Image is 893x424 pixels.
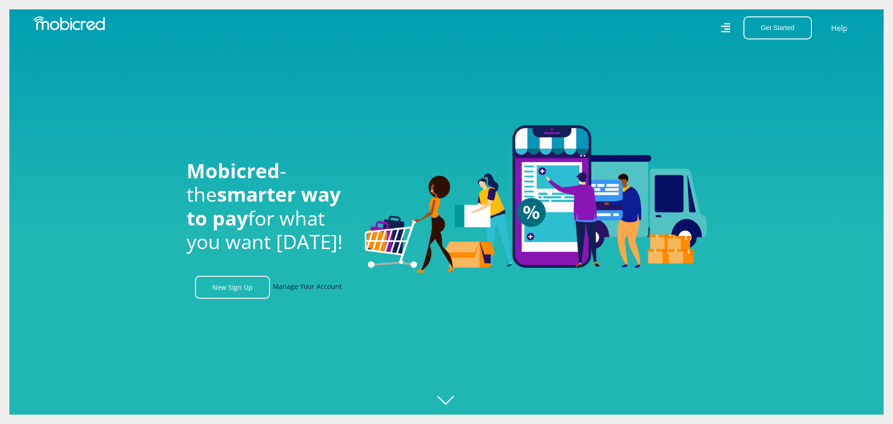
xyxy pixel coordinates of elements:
[195,276,270,299] a: New Sign Up
[273,276,342,299] a: Manage Your Account
[187,157,280,184] span: Mobicred
[365,125,707,273] img: Welcome to Mobicred
[743,16,812,39] button: Get Started
[34,16,105,30] img: Mobicred
[187,181,341,231] span: smarter way to pay
[831,22,848,34] a: Help
[187,159,351,254] h1: - the for what you want [DATE]!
